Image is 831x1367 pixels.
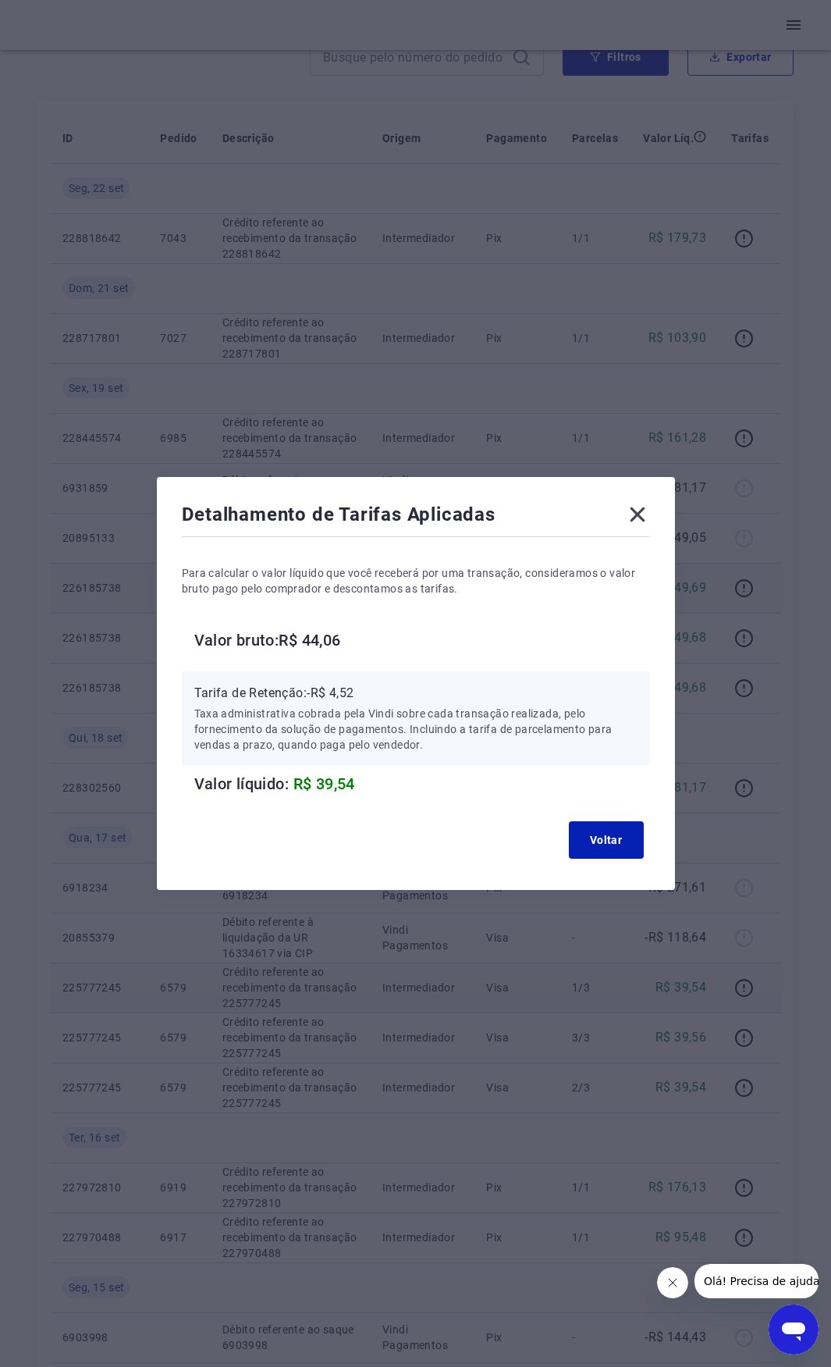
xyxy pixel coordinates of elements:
span: R$ 39,54 [293,774,355,793]
p: Taxa administrativa cobrada pela Vindi sobre cada transação realizada, pelo fornecimento da soluç... [194,706,637,753]
h6: Valor bruto: R$ 44,06 [194,628,650,653]
iframe: Fechar mensagem [657,1267,688,1298]
h6: Valor líquido: [194,771,650,796]
iframe: Mensagem da empresa [694,1264,819,1298]
p: Tarifa de Retenção: -R$ 4,52 [194,684,637,703]
div: Detalhamento de Tarifas Aplicadas [182,502,650,533]
p: Para calcular o valor líquido que você receberá por uma transação, consideramos o valor bruto pag... [182,565,650,596]
button: Voltar [569,821,644,859]
iframe: Botão para abrir a janela de mensagens [769,1305,819,1355]
span: Olá! Precisa de ajuda? [9,11,131,23]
